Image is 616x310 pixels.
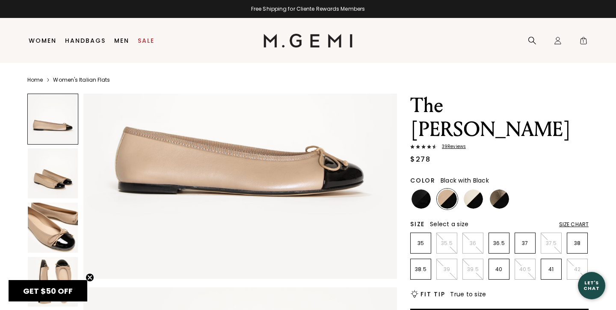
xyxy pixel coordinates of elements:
[410,94,589,142] h1: The [PERSON_NAME]
[567,240,587,247] p: 38
[567,266,587,273] p: 42
[264,34,353,47] img: M.Gemi
[28,148,78,198] img: The Rosa
[412,189,431,209] img: Black with Black
[114,37,129,44] a: Men
[410,177,435,184] h2: Color
[138,37,154,44] a: Sale
[437,144,466,149] span: 39 Review s
[578,280,605,291] div: Let's Chat
[53,77,110,83] a: Women's Italian Flats
[411,266,431,273] p: 38.5
[437,240,457,247] p: 35.5
[27,77,43,83] a: Home
[421,291,445,298] h2: Fit Tip
[86,273,94,282] button: Close teaser
[410,144,589,151] a: 39Reviews
[463,240,483,247] p: 36
[411,240,431,247] p: 35
[515,240,535,247] p: 37
[441,176,489,185] span: Black with Black
[410,154,430,165] div: $278
[28,203,78,253] img: The Rosa
[541,240,561,247] p: 37.5
[65,37,106,44] a: Handbags
[410,221,425,227] h2: Size
[541,266,561,273] p: 41
[437,266,457,273] p: 39
[9,280,87,301] div: GET $50 OFFClose teaser
[490,189,509,209] img: Antique Gold with Black
[464,189,483,209] img: Ecru with Black
[489,266,509,273] p: 40
[559,221,589,228] div: Size Chart
[29,37,56,44] a: Women
[438,189,457,209] img: Beige with Black
[23,286,73,296] span: GET $50 OFF
[28,257,78,307] img: The Rosa
[450,290,486,298] span: True to size
[515,266,535,273] p: 40.5
[430,220,468,228] span: Select a size
[463,266,483,273] p: 39.5
[489,240,509,247] p: 36.5
[579,38,588,47] span: 1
